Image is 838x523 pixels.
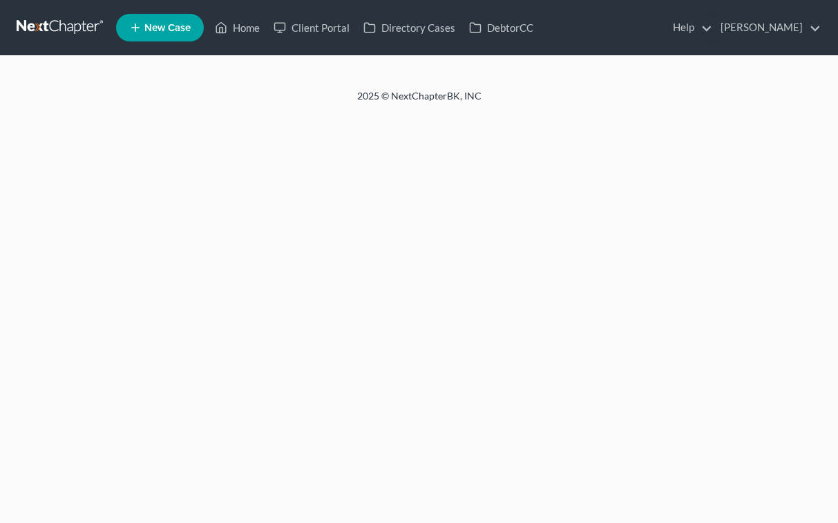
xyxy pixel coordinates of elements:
a: Help [666,15,712,40]
a: DebtorCC [462,15,540,40]
a: [PERSON_NAME] [714,15,821,40]
div: 2025 © NextChapterBK, INC [26,89,813,114]
new-legal-case-button: New Case [116,14,204,41]
a: Home [208,15,267,40]
a: Directory Cases [356,15,462,40]
a: Client Portal [267,15,356,40]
